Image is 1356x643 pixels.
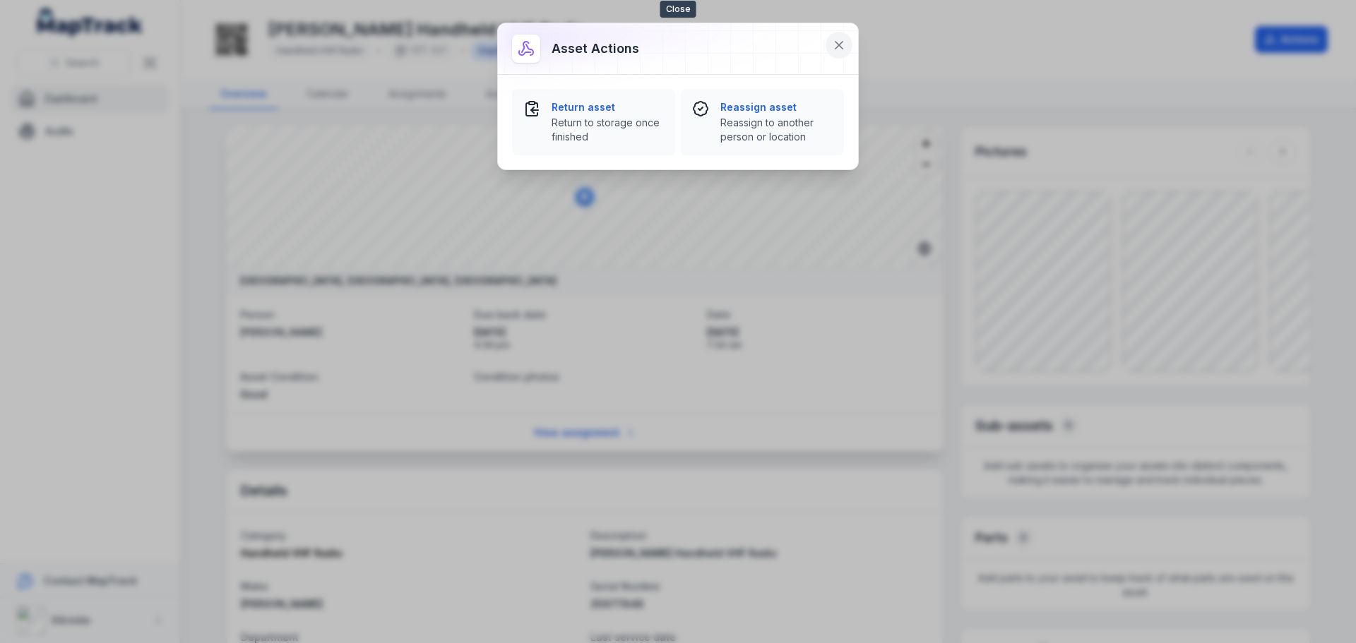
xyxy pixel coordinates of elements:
[660,1,696,18] span: Close
[552,116,664,144] span: Return to storage once finished
[512,89,675,155] button: Return assetReturn to storage once finished
[720,116,833,144] span: Reassign to another person or location
[681,89,844,155] button: Reassign assetReassign to another person or location
[720,100,833,114] strong: Reassign asset
[552,100,664,114] strong: Return asset
[552,39,639,59] h3: Asset actions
